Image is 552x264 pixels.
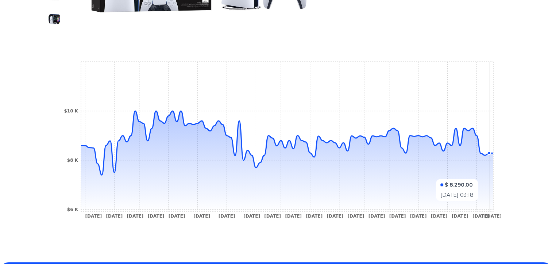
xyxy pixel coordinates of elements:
tspan: [DATE] [264,214,281,219]
tspan: [DATE] [410,214,426,219]
tspan: [DATE] [106,214,123,219]
tspan: [DATE] [472,214,489,219]
tspan: [DATE] [347,214,364,219]
tspan: [DATE] [85,214,102,219]
tspan: [DATE] [243,214,260,219]
tspan: [DATE] [147,214,164,219]
tspan: $10 K [64,108,78,114]
tspan: $6 K [67,207,78,212]
tspan: [DATE] [368,214,385,219]
tspan: $8 K [67,158,78,163]
tspan: [DATE] [127,214,143,219]
tspan: [DATE] [431,214,447,219]
tspan: [DATE] [193,214,210,219]
tspan: [DATE] [485,214,502,219]
tspan: [DATE] [327,214,343,219]
tspan: [DATE] [451,214,468,219]
tspan: [DATE] [306,214,323,219]
img: Consola Playstation 5 1 Tb Slim Digital Mega Pack Ratchet & Clank: Rift Apart, Returnal Blanco [49,13,60,25]
tspan: [DATE] [285,214,302,219]
tspan: [DATE] [218,214,235,219]
tspan: [DATE] [389,214,406,219]
tspan: [DATE] [168,214,185,219]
